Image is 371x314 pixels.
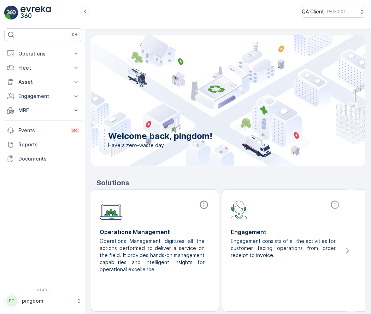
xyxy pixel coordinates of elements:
[18,50,68,57] p: Operations
[302,6,365,18] button: QA Client(+03:00)
[4,138,82,152] a: Reports
[231,200,247,220] img: module-icon
[302,8,324,15] p: QA Client
[72,128,78,133] p: 34
[4,89,82,103] button: Engagement
[20,6,51,20] img: logo_light-DOdMpM7g.png
[4,152,82,166] a: Documents
[108,130,212,142] p: Welcome back, pingdom!
[18,127,66,134] p: Events
[22,297,72,304] p: pingdom
[18,107,68,114] p: MRF
[4,123,82,138] a: Events34
[59,35,365,166] img: city illustration
[18,93,68,100] p: Engagement
[100,228,210,236] p: Operations Management
[327,9,345,14] p: ( +03:00 )
[18,64,68,71] p: Fleet
[4,103,82,117] button: MRF
[108,142,212,149] span: Have a zero-waste day
[70,32,77,37] p: ⌘B
[4,61,82,75] button: Fleet
[100,238,205,273] p: Operations Management digitises all the actions performed to deliver a service on the field. It p...
[96,178,365,188] p: Solutions
[6,295,17,307] div: PP
[231,228,341,236] p: Engagement
[4,293,82,308] button: PPpingdom
[18,78,68,86] p: Asset
[18,141,79,148] p: Reports
[100,200,123,220] img: module-icon
[4,288,82,292] span: v 1.48.1
[4,75,82,89] button: Asset
[4,47,82,61] button: Operations
[18,155,79,162] p: Documents
[231,238,336,259] p: Engagement consists of all the activities for customer facing operations from order receipt to in...
[4,6,18,20] img: logo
